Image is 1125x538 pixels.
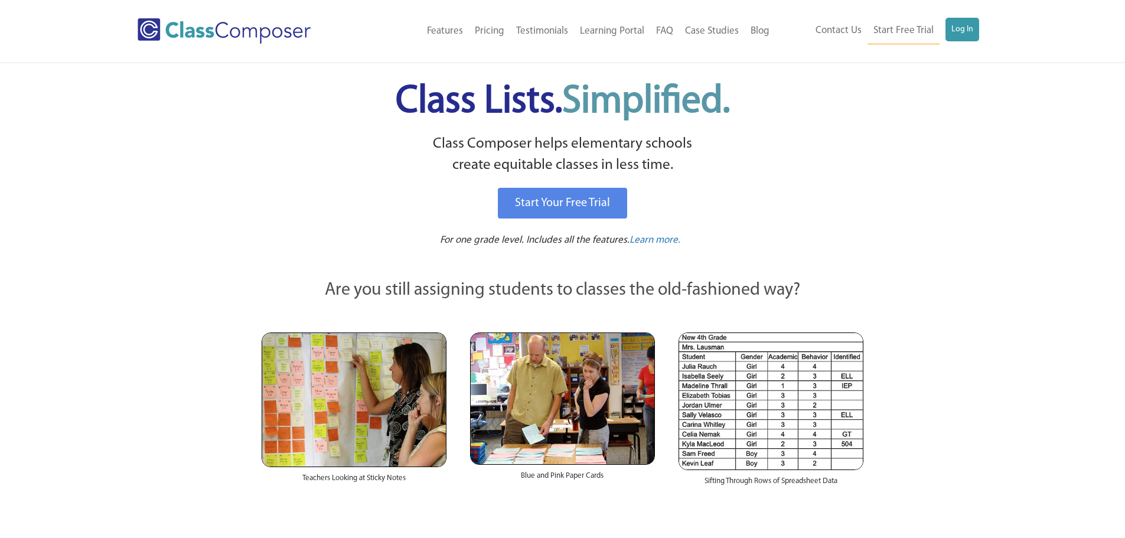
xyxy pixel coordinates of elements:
div: Teachers Looking at Sticky Notes [262,467,446,495]
nav: Header Menu [775,18,979,44]
a: Start Your Free Trial [498,188,627,219]
p: Are you still assigning students to classes the old-fashioned way? [262,278,864,304]
span: For one grade level. Includes all the features. [440,235,630,245]
a: Contact Us [810,18,868,44]
a: FAQ [650,18,679,44]
img: Spreadsheets [679,332,863,470]
span: Simplified. [562,83,730,121]
a: Case Studies [679,18,745,44]
nav: Header Menu [359,18,775,44]
img: Class Composer [138,18,311,44]
span: Class Lists. [396,83,730,121]
a: Features [421,18,469,44]
a: Testimonials [510,18,574,44]
img: Blue and Pink Paper Cards [470,332,655,464]
p: Class Composer helps elementary schools create equitable classes in less time. [260,133,866,177]
div: Blue and Pink Paper Cards [470,465,655,493]
span: Start Your Free Trial [515,197,610,209]
a: Learning Portal [574,18,650,44]
a: Log In [945,18,979,41]
a: Pricing [469,18,510,44]
a: Blog [745,18,775,44]
a: Learn more. [630,233,680,248]
a: Start Free Trial [868,18,940,44]
img: Teachers Looking at Sticky Notes [262,332,446,467]
span: Learn more. [630,235,680,245]
div: Sifting Through Rows of Spreadsheet Data [679,470,863,498]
